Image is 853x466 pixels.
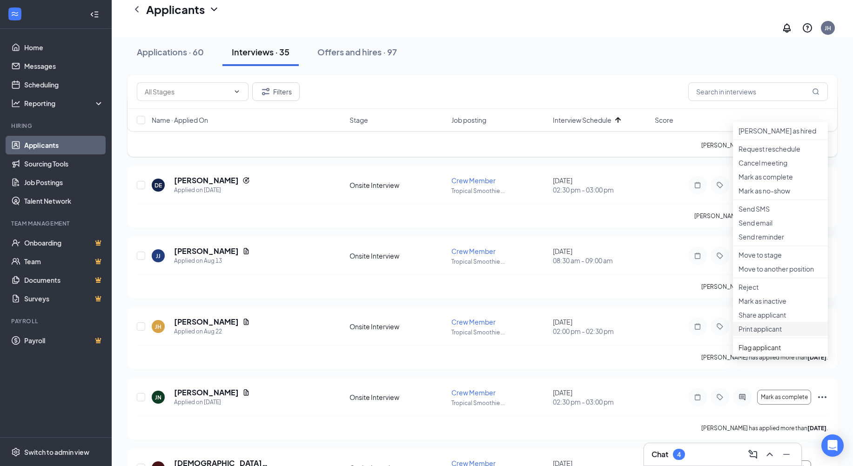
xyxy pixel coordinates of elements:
a: DocumentsCrown [24,271,104,289]
a: Home [24,38,104,57]
svg: Tag [714,252,725,260]
div: [DATE] [553,317,649,336]
svg: Tag [714,323,725,330]
a: TeamCrown [24,252,104,271]
span: Interview Schedule [553,115,611,125]
a: OnboardingCrown [24,233,104,252]
button: ChevronUp [762,447,777,462]
button: Filter Filters [252,82,300,101]
svg: ActiveChat [737,393,748,401]
svg: Note [692,181,703,189]
div: Applied on [DATE] [174,398,250,407]
span: Name · Applied On [152,115,208,125]
span: 08:30 am - 09:00 am [553,256,649,265]
svg: Notifications [781,22,793,33]
svg: ComposeMessage [747,449,759,460]
button: ComposeMessage [746,447,760,462]
p: Tropical Smoothie ... [451,328,548,336]
svg: Collapse [90,10,99,19]
p: [PERSON_NAME] has applied more than . [694,212,828,220]
p: Tropical Smoothie ... [451,187,548,195]
div: Switch to admin view [24,447,89,457]
span: Job posting [451,115,486,125]
div: Team Management [11,220,102,227]
h5: [PERSON_NAME] [174,317,239,327]
span: Crew Member [451,388,496,397]
svg: Document [242,389,250,396]
div: Onsite Interview [349,393,446,402]
p: [PERSON_NAME] has applied more than . [701,283,828,291]
a: PayrollCrown [24,331,104,350]
button: Minimize [779,447,794,462]
h3: Chat [652,449,668,459]
h5: [PERSON_NAME] [174,175,239,186]
div: Applications · 60 [137,46,204,58]
span: 02:30 pm - 03:00 pm [553,397,649,406]
div: [DATE] [553,246,649,265]
svg: Tag [714,393,725,401]
span: Crew Member [451,318,496,326]
svg: Analysis [11,99,20,108]
h5: [PERSON_NAME] [174,387,239,398]
svg: QuestionInfo [802,22,813,33]
svg: ChevronUp [764,449,775,460]
svg: Tag [714,181,725,189]
div: Hiring [11,122,102,130]
p: [PERSON_NAME] has applied more than . [701,141,828,149]
span: Crew Member [451,247,496,255]
p: [PERSON_NAME] has applied more than . [701,424,828,432]
svg: Minimize [781,449,792,460]
svg: Document [242,318,250,326]
svg: Ellipses [817,392,828,403]
h1: Applicants [146,1,205,17]
div: [DATE] [553,176,649,194]
div: Offers and hires · 97 [317,46,397,58]
svg: Reapply [242,177,250,184]
b: [DATE] [807,425,826,432]
div: Onsite Interview [349,322,446,331]
div: Interviews · 35 [232,46,289,58]
svg: WorkstreamLogo [10,9,20,19]
div: Open Intercom Messenger [821,434,844,457]
a: Applicants [24,136,104,154]
p: Tropical Smoothie ... [451,399,548,407]
p: [PERSON_NAME] has applied more than . [701,353,828,361]
span: Stage [349,115,368,125]
span: Mark as complete [761,394,808,400]
div: Onsite Interview [349,180,446,190]
div: Applied on Aug 22 [174,327,250,336]
a: Scheduling [24,75,104,94]
span: Crew Member [451,176,496,185]
div: 4 [677,451,681,459]
div: JJ [156,252,161,260]
svg: ArrowUp [612,114,624,126]
span: 02:00 pm - 02:30 pm [553,326,649,336]
div: JN [155,393,161,401]
svg: Note [692,393,703,401]
svg: Note [692,323,703,330]
div: [DATE] [553,388,649,406]
svg: MagnifyingGlass [812,88,819,95]
h5: [PERSON_NAME] [174,246,239,256]
div: JH [155,323,161,331]
a: Messages [24,57,104,75]
a: SurveysCrown [24,289,104,308]
p: Tropical Smoothie ... [451,258,548,266]
svg: ChevronLeft [131,4,142,15]
button: Mark as complete [757,390,811,405]
div: Reporting [24,99,104,108]
svg: ChevronDown [208,4,220,15]
div: Payroll [11,317,102,325]
div: Applied on [DATE] [174,186,250,195]
svg: Document [242,247,250,255]
div: Onsite Interview [349,251,446,260]
a: Talent Network [24,192,104,210]
div: DE [154,181,162,189]
svg: Settings [11,447,20,457]
div: Applied on Aug 13 [174,256,250,266]
svg: ChevronDown [233,88,241,95]
svg: Note [692,252,703,260]
input: Search in interviews [688,82,828,101]
input: All Stages [145,87,229,97]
